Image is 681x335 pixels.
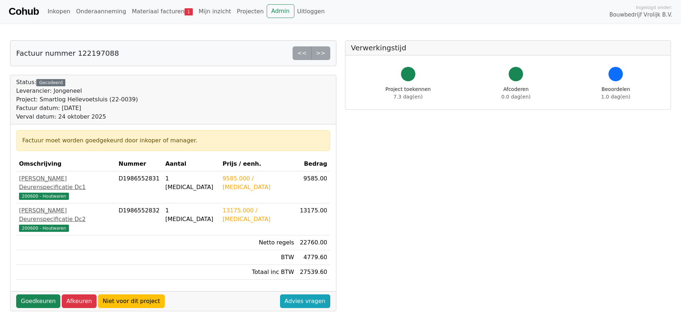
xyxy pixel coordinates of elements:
[220,265,297,280] td: Totaal inc BTW
[129,4,196,19] a: Materiaal facturen1
[502,94,531,100] span: 0.0 dag(en)
[98,294,165,308] a: Niet voor dit project
[73,4,129,19] a: Onderaanneming
[116,171,162,203] td: D1986552831
[16,113,138,121] div: Verval datum: 24 oktober 2025
[16,294,60,308] a: Goedkeuren
[297,265,330,280] td: 27539.60
[220,157,297,171] th: Prijs / eenh.
[234,4,267,19] a: Projecten
[19,174,113,200] a: [PERSON_NAME] Deurenspecificatie Dc1200600 - Houtwaren
[19,225,69,232] span: 200600 - Houtwaren
[185,8,193,15] span: 1
[16,157,116,171] th: Omschrijving
[45,4,73,19] a: Inkopen
[162,157,219,171] th: Aantal
[19,174,113,192] div: [PERSON_NAME] Deurenspecificatie Dc1
[386,86,431,101] div: Project toekennen
[351,43,665,52] h5: Verwerkingstijd
[609,11,672,19] span: Bouwbedrijf Vrolijk B.V.
[223,174,294,192] div: 9585.000 / [MEDICAL_DATA]
[223,206,294,224] div: 13175.000 / [MEDICAL_DATA]
[19,193,69,200] span: 200600 - Houtwaren
[297,235,330,250] td: 22760.00
[297,157,330,171] th: Bedrag
[16,95,138,104] div: Project: Smartlog Hellevoetsluis (22-0039)
[297,203,330,235] td: 13175.00
[165,206,216,224] div: 1 [MEDICAL_DATA]
[280,294,330,308] a: Advies vragen
[636,4,672,11] span: Ingelogd onder:
[36,79,65,86] div: Gecodeerd
[220,250,297,265] td: BTW
[116,203,162,235] td: D1986552832
[297,250,330,265] td: 4779.60
[502,86,531,101] div: Afcoderen
[267,4,294,18] a: Admin
[196,4,234,19] a: Mijn inzicht
[601,94,630,100] span: 1.0 dag(en)
[62,294,97,308] a: Afkeuren
[9,3,39,20] a: Cohub
[16,49,119,58] h5: Factuur nummer 122197088
[393,94,423,100] span: 7.3 dag(en)
[19,206,113,224] div: [PERSON_NAME] Deurenspecificatie Dc2
[601,86,630,101] div: Beoordelen
[16,87,138,95] div: Leverancier: Jongeneel
[19,206,113,232] a: [PERSON_NAME] Deurenspecificatie Dc2200600 - Houtwaren
[22,136,324,145] div: Factuur moet worden goedgekeurd door inkoper of manager.
[165,174,216,192] div: 1 [MEDICAL_DATA]
[16,104,138,113] div: Factuur datum: [DATE]
[16,78,138,121] div: Status:
[294,4,328,19] a: Uitloggen
[220,235,297,250] td: Netto regels
[297,171,330,203] td: 9585.00
[116,157,162,171] th: Nummer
